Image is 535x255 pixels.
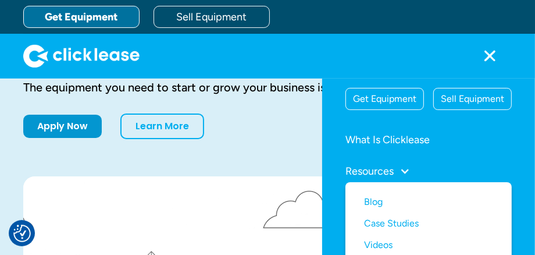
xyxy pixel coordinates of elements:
[13,225,31,242] img: Revisit consent button
[434,88,511,109] div: Sell Equipment
[364,213,493,235] a: Case Studies
[346,88,423,109] div: Get Equipment
[13,225,31,242] button: Consent Preferences
[364,192,493,213] a: Blog
[23,6,140,28] a: Get Equipment
[154,6,270,28] a: Sell Equipment
[468,34,512,78] div: menu
[345,129,512,151] a: What Is Clicklease
[345,160,512,182] div: Resources
[23,44,140,68] a: home
[23,44,140,68] img: Clicklease logo
[345,166,394,176] div: Resources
